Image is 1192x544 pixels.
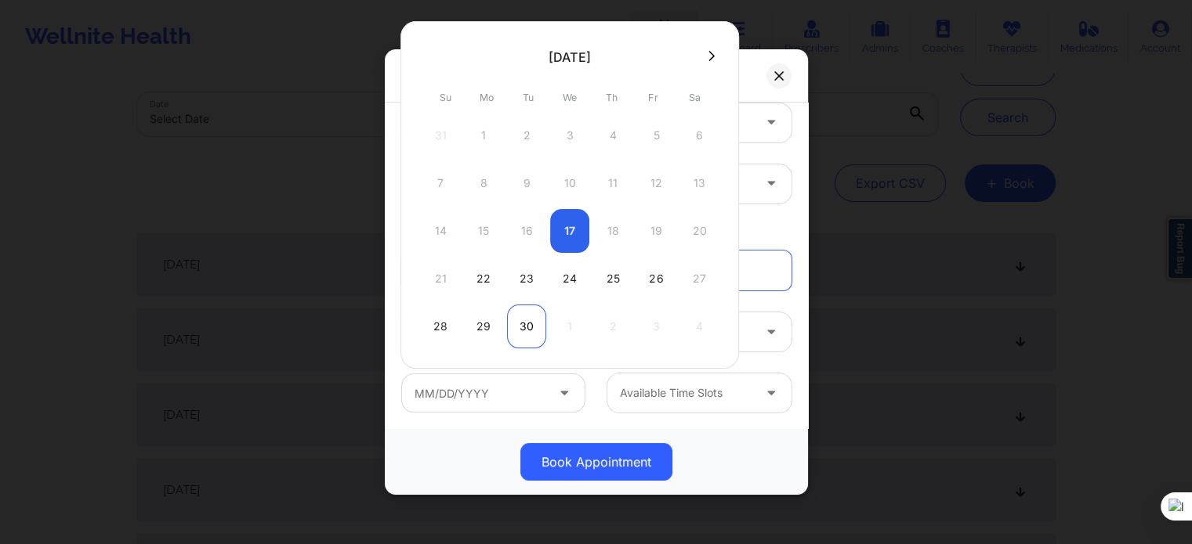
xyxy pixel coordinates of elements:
abbr: Sunday [440,92,451,103]
div: Tue Sep 23 2025 [507,257,546,301]
a: Recurring [607,250,792,290]
div: Sun Sep 28 2025 [421,304,460,348]
div: [DATE] [549,49,591,65]
div: Thu Sep 25 2025 [593,257,632,301]
abbr: Thursday [606,92,618,103]
div: [US_STATE] [620,103,752,142]
div: Video-Call with Therapist (45 minutes) [414,312,752,351]
abbr: Wednesday [563,92,577,103]
div: Fri Sep 26 2025 [636,257,676,301]
abbr: Monday [480,92,494,103]
abbr: Saturday [689,92,701,103]
div: america/new_york [620,164,752,204]
div: Appointment information: [390,225,803,240]
input: MM/DD/YYYY [401,373,585,413]
div: Tue Sep 30 2025 [507,304,546,348]
button: Book Appointment [520,443,672,481]
abbr: Friday [648,92,658,103]
abbr: Tuesday [523,92,534,103]
div: Mon Sep 22 2025 [464,257,503,301]
div: Mon Sep 29 2025 [464,304,503,348]
div: Wed Sep 24 2025 [550,257,589,301]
